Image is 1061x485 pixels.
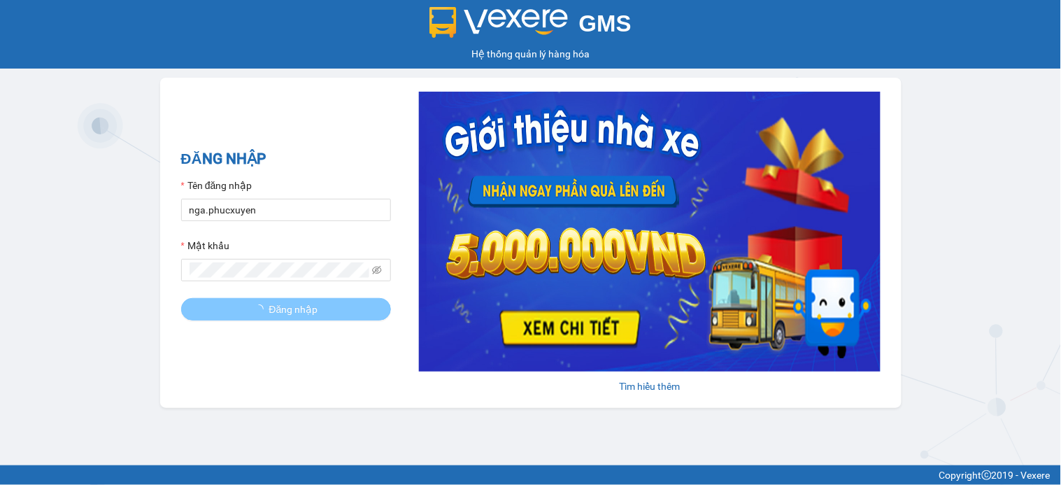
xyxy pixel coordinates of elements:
[254,304,269,314] span: loading
[579,10,632,36] span: GMS
[269,302,318,317] span: Đăng nhập
[419,92,881,372] img: banner-0
[10,468,1051,483] div: Copyright 2019 - Vexere
[181,298,391,321] button: Đăng nhập
[181,148,391,171] h2: ĐĂNG NHẬP
[429,21,632,32] a: GMS
[181,238,229,253] label: Mật khẩu
[429,7,568,38] img: logo 2
[419,379,881,394] div: Tìm hiểu thêm
[181,178,252,193] label: Tên đăng nhập
[3,46,1058,62] div: Hệ thống quản lý hàng hóa
[982,470,992,480] span: copyright
[372,265,382,275] span: eye-invisible
[181,199,391,221] input: Tên đăng nhập
[190,262,370,278] input: Mật khẩu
